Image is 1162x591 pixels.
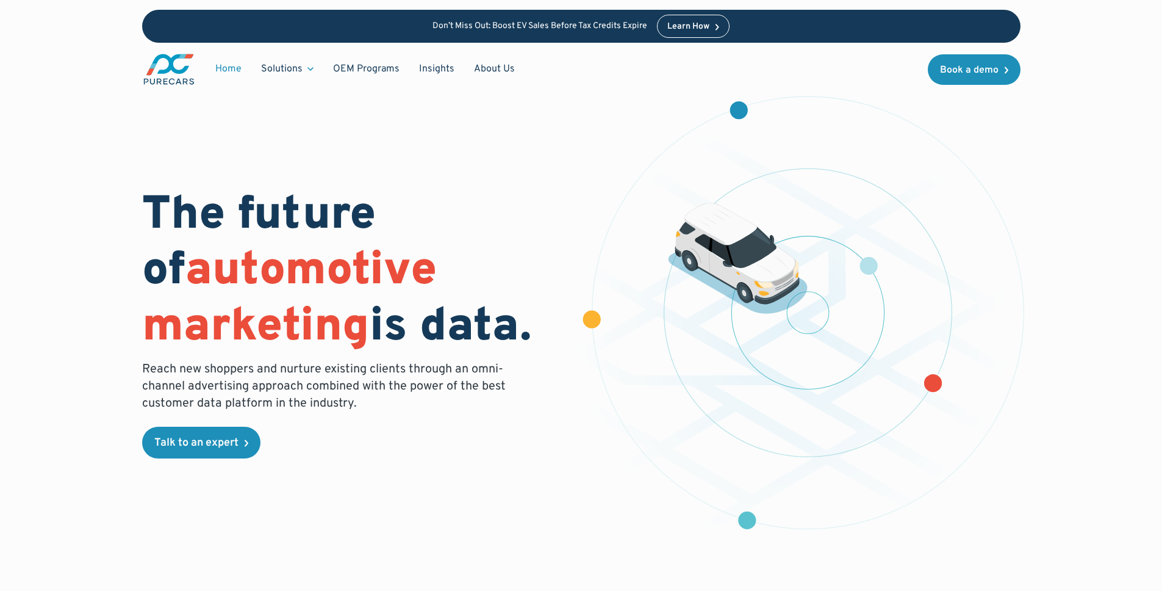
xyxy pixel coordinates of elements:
div: Talk to an expert [154,438,238,449]
h1: The future of is data. [142,189,567,356]
img: illustration of a vehicle [668,203,808,314]
div: Solutions [251,57,323,81]
a: Home [206,57,251,81]
div: Learn How [667,23,709,31]
a: About Us [464,57,525,81]
p: Reach new shoppers and nurture existing clients through an omni-channel advertising approach comb... [142,361,513,412]
a: Talk to an expert [142,427,260,459]
a: main [142,53,196,86]
a: Book a demo [928,54,1020,85]
a: OEM Programs [323,57,409,81]
a: Insights [409,57,464,81]
a: Learn How [657,15,730,38]
span: automotive marketing [142,242,437,357]
img: purecars logo [142,53,196,86]
div: Book a demo [940,65,999,75]
div: Solutions [261,62,303,76]
p: Don’t Miss Out: Boost EV Sales Before Tax Credits Expire [432,21,647,32]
